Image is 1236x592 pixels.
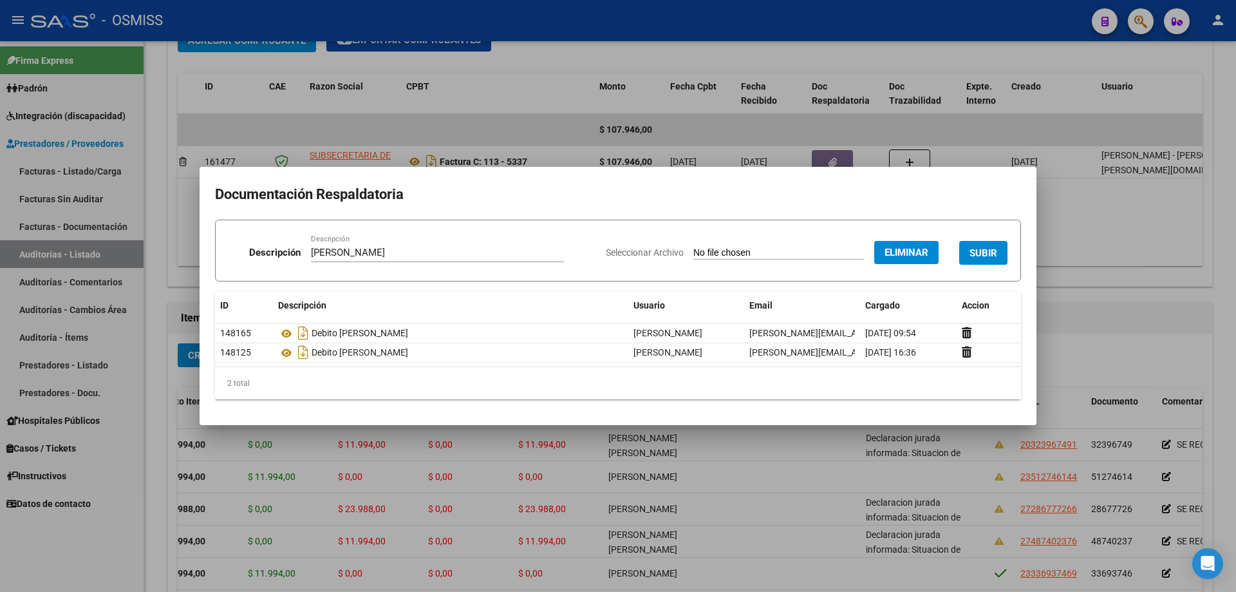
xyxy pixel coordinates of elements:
[633,328,702,338] span: [PERSON_NAME]
[885,247,928,258] span: Eliminar
[606,247,684,258] span: Seleccionar Archivo
[865,300,900,310] span: Cargado
[273,292,628,320] datatable-header-cell: Descripción
[633,300,665,310] span: Usuario
[874,241,939,264] button: Eliminar
[278,300,326,310] span: Descripción
[962,300,989,310] span: Accion
[749,328,1030,338] span: [PERSON_NAME][EMAIL_ADDRESS][PERSON_NAME][DOMAIN_NAME]
[957,292,1021,320] datatable-header-cell: Accion
[749,347,1030,358] span: [PERSON_NAME][EMAIL_ADDRESS][PERSON_NAME][DOMAIN_NAME]
[215,367,1021,399] div: 2 total
[220,328,251,338] span: 148165
[628,292,744,320] datatable-header-cell: Usuario
[220,347,251,358] span: 148125
[249,245,301,260] p: Descripción
[295,342,312,363] i: Descargar documento
[865,347,916,358] span: [DATE] 16:36
[959,241,1007,265] button: SUBIR
[278,342,623,363] div: Debito [PERSON_NAME]
[969,247,997,259] span: SUBIR
[749,300,772,310] span: Email
[744,292,860,320] datatable-header-cell: Email
[278,323,623,343] div: Debito [PERSON_NAME]
[633,347,702,358] span: [PERSON_NAME]
[215,182,1021,207] h2: Documentación Respaldatoria
[295,323,312,343] i: Descargar documento
[860,292,957,320] datatable-header-cell: Cargado
[865,328,916,338] span: [DATE] 09:54
[215,292,273,320] datatable-header-cell: ID
[1192,548,1223,579] div: Open Intercom Messenger
[220,300,229,310] span: ID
